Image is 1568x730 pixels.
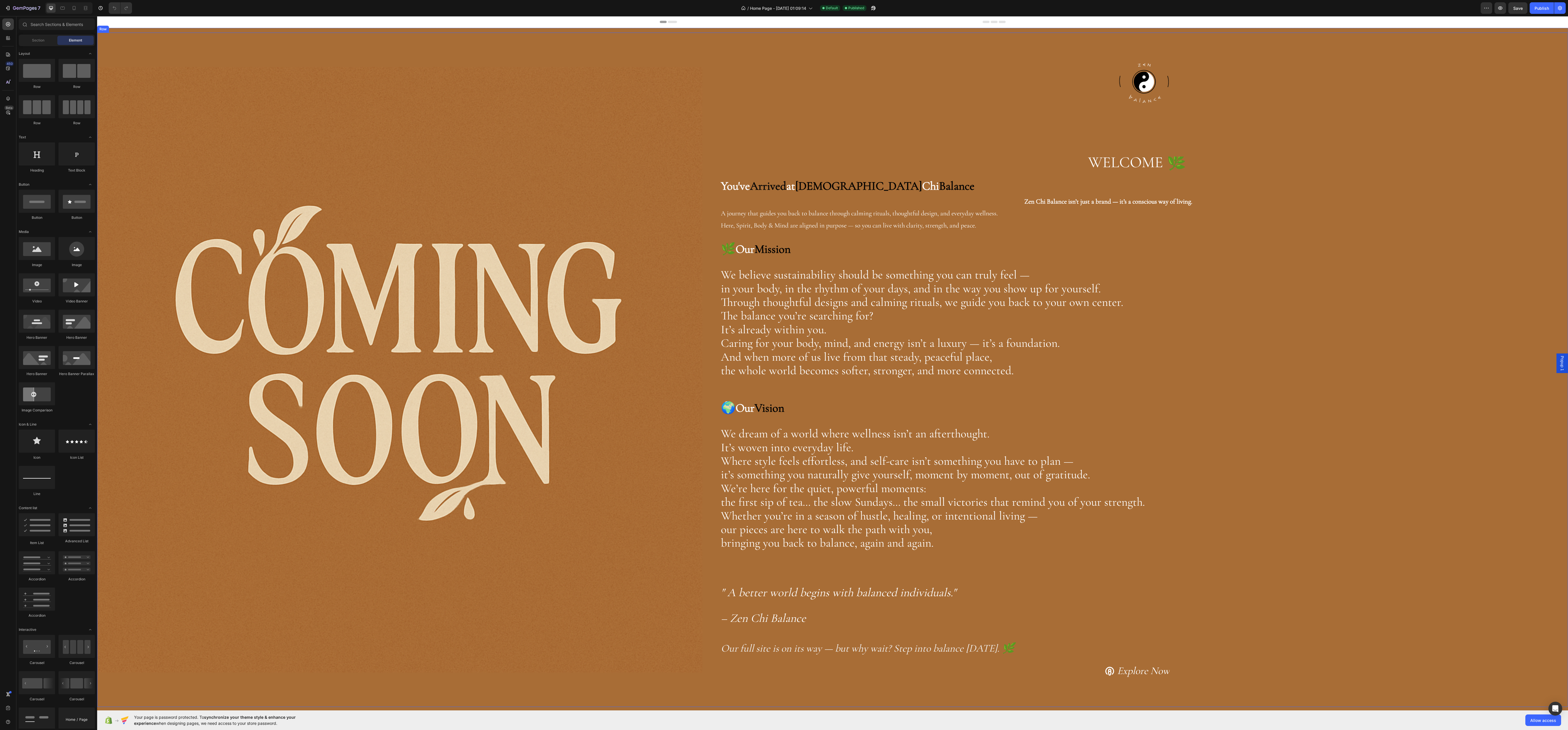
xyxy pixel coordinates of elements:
p: A journey that guides you back to balance through calming rituals, thoughtful design, and everyda... [624,178,1456,215]
span: Default [826,5,838,11]
div: Advanced List [59,539,95,544]
div: Heading [19,168,55,173]
span: the first sip of tea… the slow Sundays… the small victories that remind you of your strength. [624,479,1048,493]
div: Video Banner [59,299,95,304]
div: Hero Banner [19,335,55,340]
span: Toggle open [86,625,95,634]
div: Publish [1535,5,1549,11]
p: 7 [38,5,40,12]
span: Allow access [1530,717,1556,723]
img: gempages_576190123545199555-c17cef31-7f48-451e-9edb-cc34bb57f44e.png [997,16,1098,117]
div: Image [59,262,95,268]
div: Row [59,121,95,126]
strong: Our [638,385,657,399]
div: 450 [5,61,14,66]
strong: Zen Chi Balance isn’t just a brand — it’s a conscious way of living. [927,181,1095,189]
div: Line [19,491,55,496]
span: We’re here for the quiet, powerful moments: [624,465,829,479]
span: Layout [19,51,30,56]
span: Caring for your body, mind, and energy isn’t a luxury — it’s a foundation. [624,320,963,334]
button: Publish [1530,2,1554,14]
span: Toggle open [86,133,95,142]
button: Allow access [1525,714,1561,726]
span: Button [19,182,29,187]
div: Row [59,84,95,89]
span: The balance you’re searching for? [624,292,776,307]
button: Save [1508,2,1527,14]
div: Image [19,262,55,268]
div: Button [19,215,55,220]
span: Toggle open [86,503,95,513]
span: Home Page - [DATE] 01:09:14 [750,5,806,11]
strong: Vision [657,385,687,399]
span: Popup 1 [1462,340,1468,355]
span: / [747,5,749,11]
span: Text [19,135,26,140]
div: Video [19,299,55,304]
span: Through thoughtful designs and calming rituals, we guide you back to your own center. [624,279,1026,293]
div: Undo/Redo [109,2,132,14]
div: Carousel [59,660,95,665]
div: Hero Banner [59,335,95,340]
span: 🌿 [624,226,638,240]
div: Icon List [59,455,95,460]
span: synchronize your theme style & enhance your experience [134,715,296,726]
span: Toggle open [86,180,95,189]
span: it’s something you naturally give yourself, moment by moment, out of gratitude. [624,451,993,466]
div: Hero Banner [19,371,55,377]
span: the whole world becomes softer, stronger, and more connected. [624,347,917,362]
span: Section [32,38,44,43]
div: Beta [4,106,14,110]
i: Explore Now [1020,648,1073,661]
strong: Our [638,226,657,240]
strong: Chi [825,163,842,177]
div: Hero Banner Parallax [59,371,95,377]
input: Search Sections & Elements [19,18,95,30]
span: We dream of a world where wellness isn’t an afterthought. [624,410,892,425]
span: It’s already within you. [624,306,729,321]
span: Element [69,38,82,43]
span: Where style feels effortless, and self-care isn’t something you have to plan — [624,438,976,452]
span: 🌍 [624,385,638,399]
div: Button [59,215,95,220]
span: WELCOME 🌿 [991,137,1089,155]
span: Your page is password protected. To when designing pages, we need access to your store password. [134,714,318,726]
span: Toggle open [86,227,95,236]
span: our pieces are here to walk the path with you, [624,506,835,520]
span: Published [848,5,864,11]
span: Toggle open [86,420,95,429]
strong: Mission [657,226,693,240]
strong: Balance [842,163,877,177]
i: " A better world begins with balanced individuals." [624,569,859,584]
span: Content list [19,505,37,511]
div: Icon [19,455,55,460]
span: Save [1513,6,1523,11]
div: Item List [19,540,55,545]
a: Explore Now [1000,642,1079,668]
strong: [DEMOGRAPHIC_DATA] [698,163,825,177]
div: Text Block [59,168,95,173]
span: Media [19,229,29,234]
div: Accordion [19,613,55,618]
span: It’s woven into everyday life. [624,424,756,439]
div: Accordion [19,577,55,582]
span: in your body, in the rhythm of your days, and in the way you show up for yourself. [624,265,1004,280]
div: Carousel [19,697,55,702]
i: Our full site is on its way — but why wait? Step into balance [DATE]. 🌿 [624,626,917,638]
div: Row [1,10,11,16]
span: We believe sustainability should be something you can truly feel — [624,251,932,266]
div: Image Comparison [19,408,55,413]
strong: Arrived [653,163,689,177]
div: Row [19,121,55,126]
span: Interactive [19,627,36,632]
div: Accordion [59,577,95,582]
span: Icon & Line [19,422,37,427]
div: Carousel [19,660,55,665]
button: 7 [2,2,43,14]
span: Toggle open [86,49,95,58]
div: Open Intercom Messenger [1548,702,1562,716]
span: bringing you back to balance, again and again. [624,520,836,534]
i: – Zen Chi Balance [624,595,709,609]
span: Whether you’re in a season of hustle, healing, or intentional living — [624,492,941,507]
div: Carousel [59,697,95,702]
